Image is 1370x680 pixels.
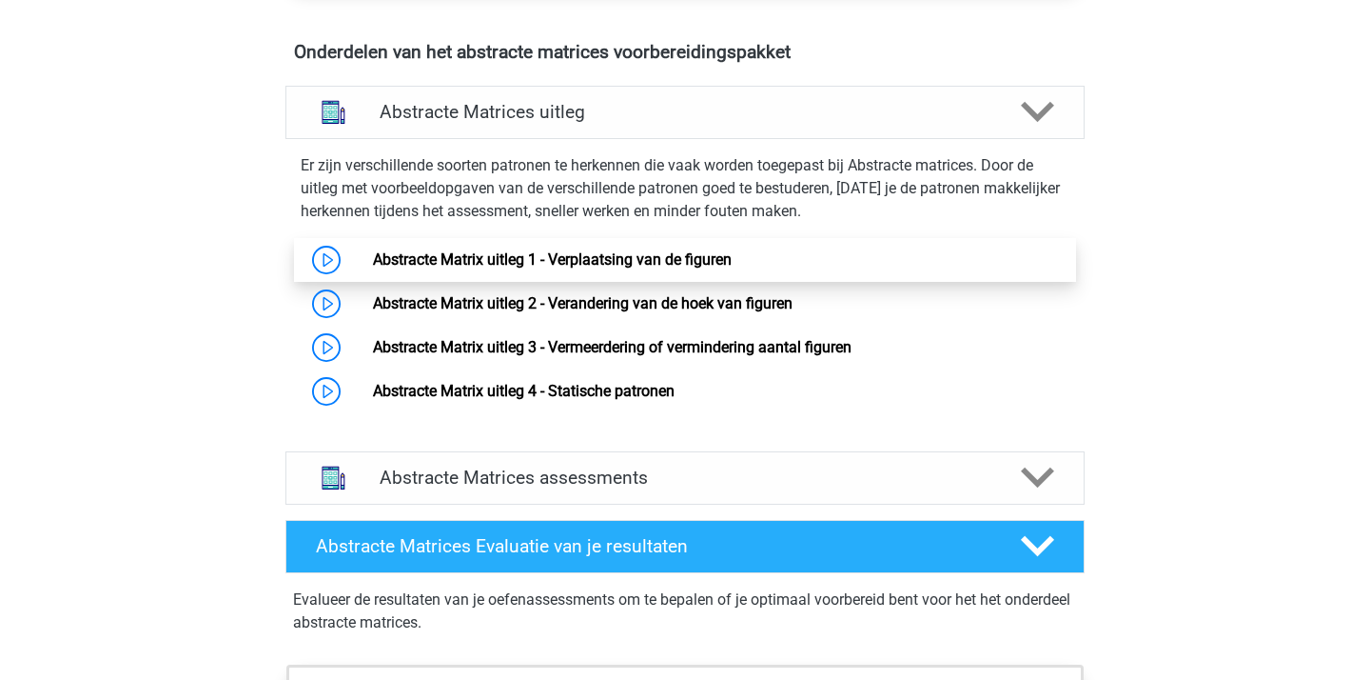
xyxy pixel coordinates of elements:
[293,589,1077,634] p: Evalueer de resultaten van je oefenassessments om te bepalen of je optimaal voorbereid bent voor ...
[373,382,675,400] a: Abstracte Matrix uitleg 4 - Statische patronen
[380,467,990,489] h4: Abstracte Matrices assessments
[301,154,1069,223] p: Er zijn verschillende soorten patronen te herkennen die vaak worden toegepast bij Abstracte matri...
[309,453,358,502] img: abstracte matrices assessments
[278,86,1092,139] a: uitleg Abstracte Matrices uitleg
[380,101,990,123] h4: Abstracte Matrices uitleg
[278,451,1092,505] a: assessments Abstracte Matrices assessments
[373,294,793,312] a: Abstracte Matrix uitleg 2 - Verandering van de hoek van figuren
[316,535,990,557] h4: Abstracte Matrices Evaluatie van je resultaten
[294,41,1076,63] h4: Onderdelen van het abstracte matrices voorbereidingspakket
[373,250,732,269] a: Abstracte Matrix uitleg 1 - Verplaatsing van de figuren
[309,88,358,136] img: abstracte matrices uitleg
[373,338,851,356] a: Abstracte Matrix uitleg 3 - Vermeerdering of vermindering aantal figuren
[278,520,1092,573] a: Abstracte Matrices Evaluatie van je resultaten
